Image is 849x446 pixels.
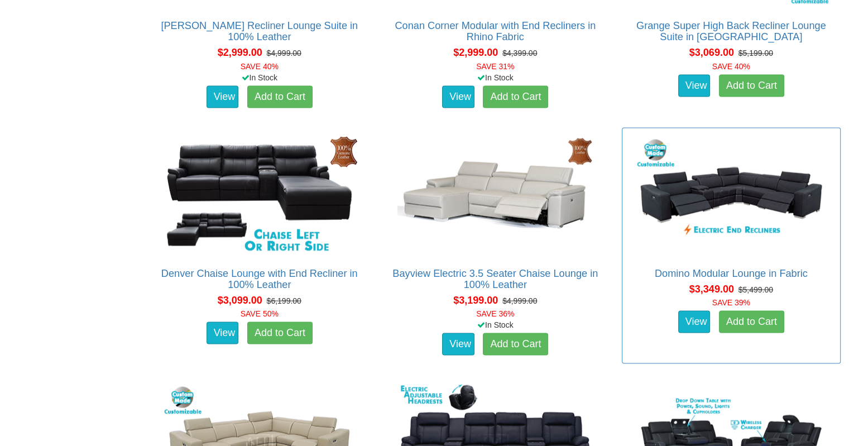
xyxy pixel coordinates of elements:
[636,20,826,42] a: Grange Super High Back Recliner Lounge Suite in [GEOGRAPHIC_DATA]
[738,49,773,57] del: $5,199.00
[476,61,514,70] font: SAVE 31%
[678,310,711,333] a: View
[159,133,360,256] img: Denver Chaise Lounge with End Recliner in 100% Leather
[483,85,548,108] a: Add to Cart
[689,47,734,58] span: $3,069.00
[476,309,514,318] font: SAVE 36%
[483,333,548,355] a: Add to Cart
[161,267,358,290] a: Denver Chaise Lounge with End Recliner in 100% Leather
[442,85,474,108] a: View
[655,267,808,279] a: Domino Modular Lounge in Fabric
[738,285,773,294] del: $5,499.00
[247,322,313,344] a: Add to Cart
[247,85,313,108] a: Add to Cart
[218,294,262,305] span: $3,099.00
[207,85,239,108] a: View
[267,49,301,57] del: $4,999.00
[712,298,750,306] font: SAVE 39%
[148,71,372,83] div: In Stock
[383,71,607,83] div: In Stock
[383,319,607,330] div: In Stock
[719,310,784,333] a: Add to Cart
[631,133,832,256] img: Domino Modular Lounge in Fabric
[678,74,711,97] a: View
[161,20,358,42] a: [PERSON_NAME] Recliner Lounge Suite in 100% Leather
[241,61,279,70] font: SAVE 40%
[241,309,279,318] font: SAVE 50%
[502,296,537,305] del: $4,999.00
[453,47,498,58] span: $2,999.00
[267,296,301,305] del: $6,199.00
[453,294,498,305] span: $3,199.00
[392,267,598,290] a: Bayview Electric 3.5 Seater Chaise Lounge in 100% Leather
[207,322,239,344] a: View
[719,74,784,97] a: Add to Cart
[689,283,734,294] span: $3,349.00
[442,333,474,355] a: View
[395,133,596,256] img: Bayview Electric 3.5 Seater Chaise Lounge in 100% Leather
[502,49,537,57] del: $4,399.00
[218,47,262,58] span: $2,999.00
[395,20,596,42] a: Conan Corner Modular with End Recliners in Rhino Fabric
[712,61,750,70] font: SAVE 40%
